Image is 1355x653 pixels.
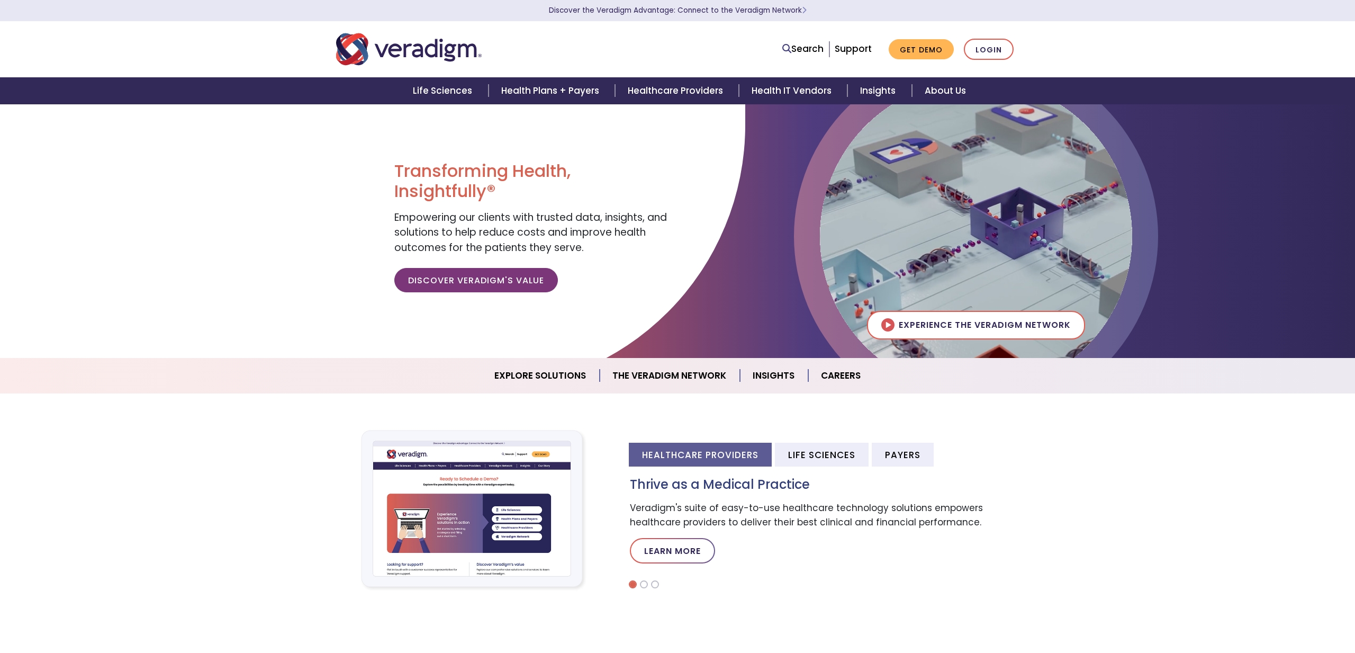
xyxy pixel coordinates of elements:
[489,77,615,104] a: Health Plans + Payers
[964,39,1014,60] a: Login
[808,362,873,389] a: Careers
[872,443,934,467] li: Payers
[400,77,488,104] a: Life Sciences
[394,268,558,292] a: Discover Veradigm's Value
[482,362,600,389] a: Explore Solutions
[630,501,1019,530] p: Veradigm's suite of easy-to-use healthcare technology solutions empowers healthcare providers to ...
[835,42,872,55] a: Support
[394,210,667,255] span: Empowering our clients with trusted data, insights, and solutions to help reduce costs and improv...
[775,443,869,467] li: Life Sciences
[630,477,1019,493] h3: Thrive as a Medical Practice
[847,77,911,104] a: Insights
[615,77,739,104] a: Healthcare Providers
[336,32,482,67] img: Veradigm logo
[889,39,954,60] a: Get Demo
[630,538,715,563] a: Learn More
[629,443,772,467] li: Healthcare Providers
[600,362,740,389] a: The Veradigm Network
[739,77,847,104] a: Health IT Vendors
[740,362,808,389] a: Insights
[394,161,670,202] h1: Transforming Health, Insightfully®
[912,77,979,104] a: About Us
[549,5,807,15] a: Discover the Veradigm Advantage: Connect to the Veradigm NetworkLearn More
[802,5,807,15] span: Learn More
[782,42,824,56] a: Search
